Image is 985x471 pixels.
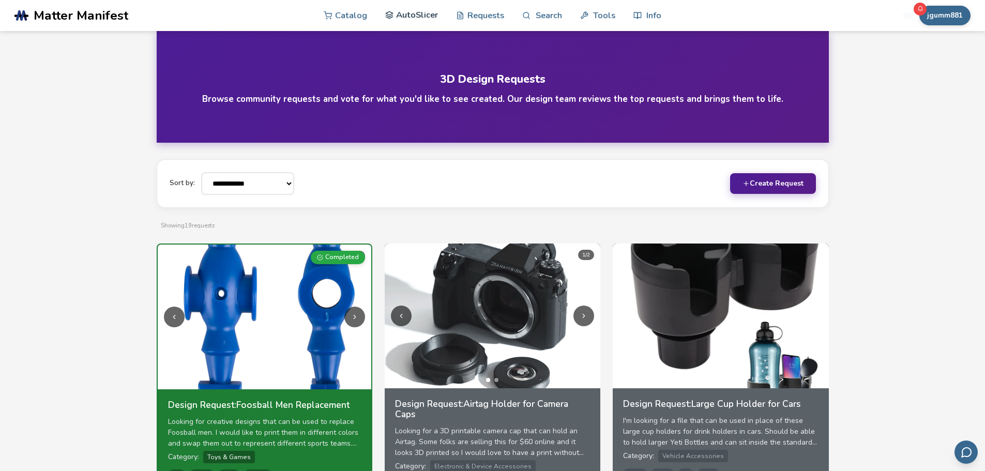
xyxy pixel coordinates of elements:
button: Next image [344,307,365,327]
button: Go to image 1 [486,378,490,382]
div: 1 / 2 [578,250,594,260]
a: Design Request:Large Cup Holder for Cars [623,399,818,415]
img: Airtag Holder for Camera Caps [385,244,600,388]
span: Completed [325,254,359,261]
a: Design Request:Foosball Men Replacement [168,400,361,416]
span: Category: [623,451,654,461]
p: Showing 19 requests [161,220,825,231]
span: Category: [395,461,426,471]
span: Matter Manifest [34,8,128,23]
button: Go to image 2 [266,379,270,383]
h3: Design Request: Foosball Men Replacement [168,400,361,410]
h3: Design Request: Large Cup Holder for Cars [623,399,818,409]
button: Create Request [730,173,816,194]
div: Looking for creative designs that can be used to replace Foosball men. I would like to print them... [168,416,361,449]
label: Sort by: [170,179,195,187]
span: Toys & Games [203,451,255,463]
button: Previous image [164,307,185,327]
button: jgumm881 [919,6,971,25]
h3: Design Request: Airtag Holder for Camera Caps [395,399,590,419]
a: Design Request:Airtag Holder for Camera Caps [395,399,590,426]
img: Foosball Men Replacement [158,245,371,389]
button: Next image [573,306,594,326]
img: Large Cup Holder for Cars [613,244,828,388]
div: I'm looking for a file that can be used in place of these large cup holders for drink holders in ... [623,415,818,448]
button: Go to image 2 [494,378,498,382]
div: Looking for a 3D printable camera cap that can hold an Airtag. Some folks are selling this for $6... [395,426,590,458]
button: Go to image 1 [258,379,262,383]
span: Category: [168,452,199,462]
button: Send feedback via email [954,440,978,464]
h1: 3D Design Requests [184,73,802,85]
button: Previous image [391,306,412,326]
span: Vehicle Accessories [658,450,728,462]
h4: Browse community requests and vote for what you'd like to see created. Our design team reviews th... [202,93,783,105]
